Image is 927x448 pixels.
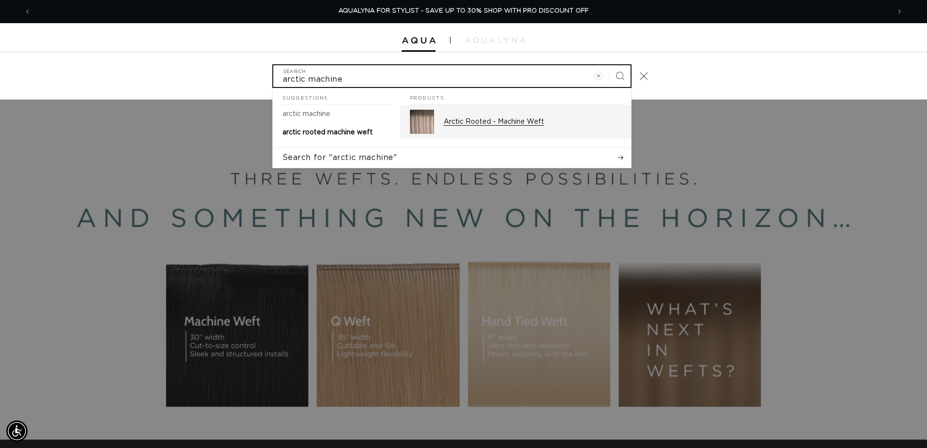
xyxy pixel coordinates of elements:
[400,105,631,139] a: Arctic Rooted - Machine Weft
[588,65,609,87] button: Clear search term
[17,2,38,21] button: Previous announcement
[633,65,655,87] button: Close
[282,111,330,117] mark: arctic machine
[273,105,400,123] a: arctic machine
[273,65,631,87] input: Search
[338,8,589,14] span: AQUALYNA FOR STYLIST - SAVE UP TO 30% SHOP WITH PRO DISCOUNT OFF
[282,129,373,136] span: arctic rooted machine weft
[410,88,621,105] h2: Products
[282,128,373,137] p: arctic rooted machine weft
[282,152,397,163] span: Search for "arctic machine"
[465,37,525,43] img: aqualyna.com
[410,110,434,134] img: Arctic Rooted - Machine Weft
[889,2,910,21] button: Next announcement
[609,65,631,87] button: Search
[6,420,28,442] div: Accessibility Menu
[282,110,330,118] p: arctic machine
[273,123,400,142] a: arctic rooted machine weft
[282,88,391,105] h2: Suggestions
[402,37,435,44] img: Aqua Hair Extensions
[444,117,621,126] p: Arctic Rooted - Machine Weft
